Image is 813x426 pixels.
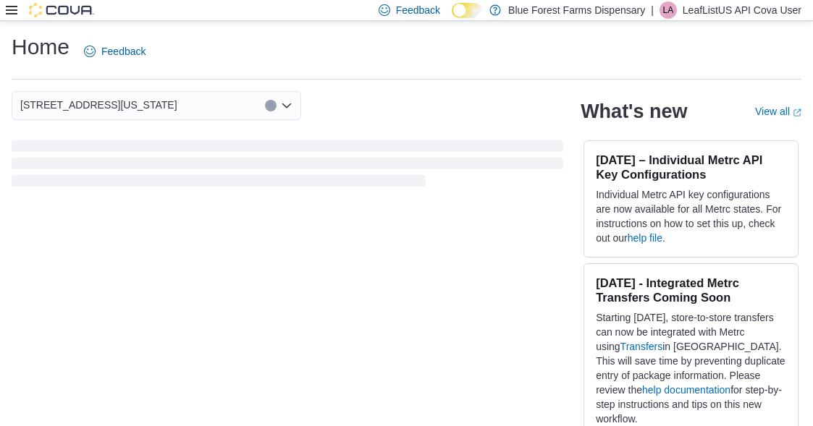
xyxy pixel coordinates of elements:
h2: What's new [581,100,687,123]
input: Dark Mode [452,3,482,18]
a: help documentation [642,384,730,396]
svg: External link [793,108,801,117]
span: Feedback [101,44,146,59]
p: | [651,1,654,19]
div: LeafListUS API Cova User [660,1,677,19]
button: Clear input [265,100,277,111]
h3: [DATE] – Individual Metrc API Key Configurations [596,153,786,182]
a: Transfers [620,341,663,352]
span: [STREET_ADDRESS][US_STATE] [20,96,177,114]
span: Feedback [396,3,440,17]
p: Individual Metrc API key configurations are now available for all Metrc states. For instructions ... [596,187,786,245]
a: Feedback [78,37,151,66]
h1: Home [12,33,69,61]
img: Cova [29,3,94,17]
a: help file [628,232,662,244]
span: LA [662,1,673,19]
p: Starting [DATE], store-to-store transfers can now be integrated with Metrc using in [GEOGRAPHIC_D... [596,310,786,426]
p: LeafListUS API Cova User [683,1,801,19]
h3: [DATE] - Integrated Metrc Transfers Coming Soon [596,276,786,304]
a: View allExternal link [755,106,801,117]
button: Open list of options [281,100,292,111]
p: Blue Forest Farms Dispensary [508,1,645,19]
span: Loading [12,143,563,189]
